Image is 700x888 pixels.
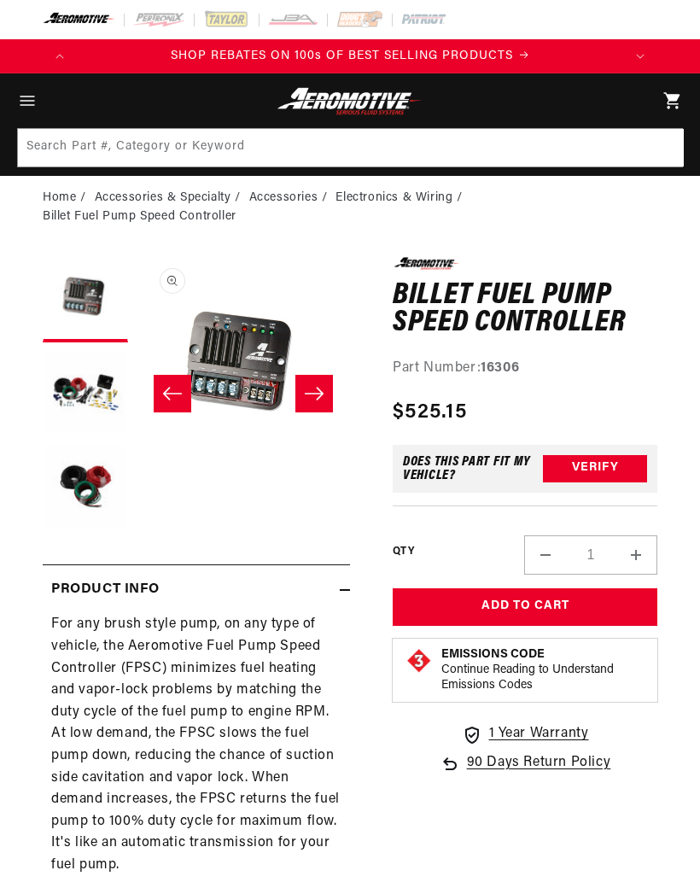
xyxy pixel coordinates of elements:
[393,545,414,559] label: QTY
[623,39,657,73] button: Translation missing: en.sections.announcements.next_announcement
[171,50,513,62] span: SHOP REBATES ON 100s OF BEST SELLING PRODUCTS
[43,189,657,227] nav: breadcrumbs
[51,579,159,601] h2: Product Info
[43,257,128,342] button: Load image 1 in gallery view
[77,47,623,66] a: SHOP REBATES ON 100s OF BEST SELLING PRODUCTS
[393,358,657,380] div: Part Number:
[295,375,333,412] button: Slide right
[481,361,519,375] strong: 16306
[43,565,350,615] summary: Product Info
[393,397,467,428] span: $525.15
[43,257,350,530] media-gallery: Gallery Viewer
[441,647,645,693] button: Emissions CodeContinue Reading to Understand Emissions Codes
[274,87,425,115] img: Aeromotive
[77,47,623,66] div: Announcement
[43,189,76,207] a: Home
[18,129,684,166] input: Search Part #, Category or Keyword
[405,647,433,675] img: Emissions code
[335,189,452,207] a: Electronics & Wiring
[43,351,128,436] button: Load image 2 in gallery view
[77,47,623,66] div: 1 of 2
[441,663,645,693] p: Continue Reading to Understand Emissions Codes
[393,588,657,627] button: Add to Cart
[154,375,191,412] button: Slide left
[43,445,128,530] button: Load image 3 in gallery view
[489,723,589,745] span: 1 Year Warranty
[441,648,545,661] strong: Emissions Code
[43,207,236,226] li: Billet Fuel Pump Speed Controller
[543,455,647,482] button: Verify
[43,39,77,73] button: Translation missing: en.sections.announcements.previous_announcement
[9,73,46,128] summary: Menu
[95,189,245,207] li: Accessories & Specialty
[440,752,611,774] a: 90 Days Return Policy
[645,129,682,166] button: Search Part #, Category or Keyword
[249,189,318,207] a: Accessories
[467,752,611,774] span: 90 Days Return Policy
[403,455,543,482] div: Does This part fit My vehicle?
[462,723,589,745] a: 1 Year Warranty
[393,283,657,336] h1: Billet Fuel Pump Speed Controller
